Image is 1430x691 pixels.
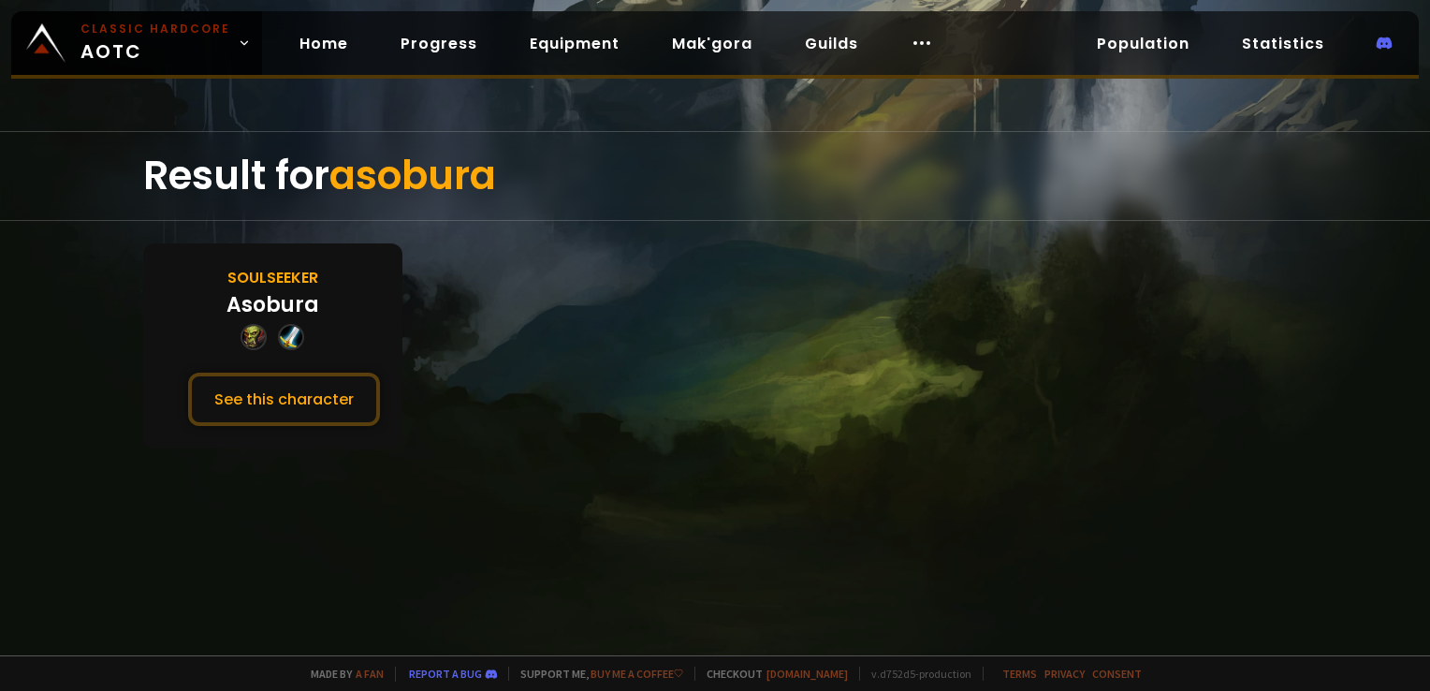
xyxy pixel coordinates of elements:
[790,24,873,63] a: Guilds
[356,667,384,681] a: a fan
[299,667,384,681] span: Made by
[859,667,971,681] span: v. d752d5 - production
[1044,667,1085,681] a: Privacy
[143,132,1287,220] div: Result for
[227,266,318,289] div: Soulseeker
[515,24,635,63] a: Equipment
[226,289,319,320] div: Asobura
[508,667,683,681] span: Support me,
[766,667,848,681] a: [DOMAIN_NAME]
[591,667,683,681] a: Buy me a coffee
[1002,667,1037,681] a: Terms
[11,11,262,75] a: Classic HardcoreAOTC
[329,148,496,203] span: asobura
[80,21,230,37] small: Classic Hardcore
[657,24,767,63] a: Mak'gora
[1082,24,1204,63] a: Population
[409,667,482,681] a: Report a bug
[1227,24,1339,63] a: Statistics
[1092,667,1142,681] a: Consent
[694,667,848,681] span: Checkout
[188,373,380,426] button: See this character
[80,21,230,66] span: AOTC
[285,24,363,63] a: Home
[386,24,492,63] a: Progress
